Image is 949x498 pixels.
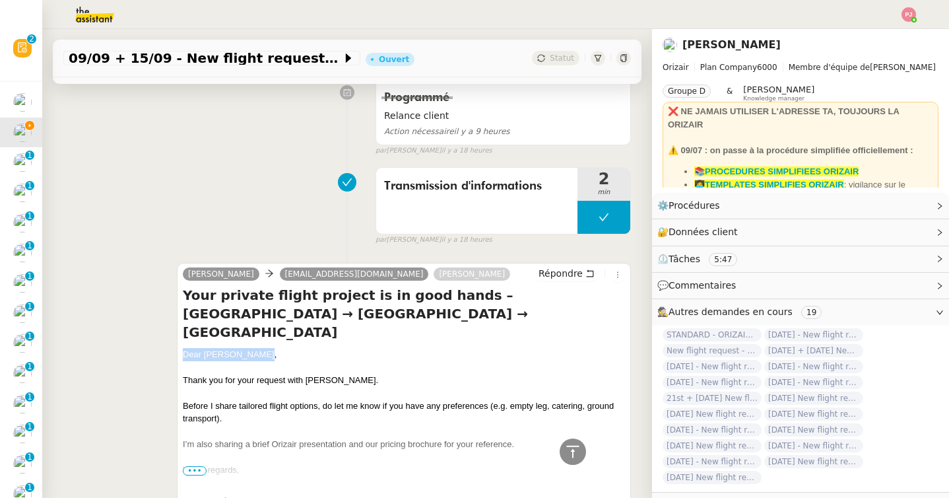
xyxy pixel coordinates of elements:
[743,95,804,102] span: Knowledge manager
[442,145,492,157] span: il y a 18 heures
[183,466,207,476] span: •••
[69,52,342,65] span: 09/09 + 15/09 - New flight request - [PERSON_NAME]
[27,483,32,495] p: 1
[183,465,239,475] span: Warm regards,
[13,274,32,293] img: users%2F1PNv5soDtMeKgnH5onPMHqwjzQn1%2Favatar%2Fd0f44614-3c2d-49b8-95e9-0356969fcfd1
[376,234,492,246] small: [PERSON_NAME]
[663,423,762,437] span: [DATE] - New flight request - [PERSON_NAME]
[434,268,510,280] a: [PERSON_NAME]
[25,362,34,371] nz-badge-sup: 1
[657,280,742,291] span: 💬
[183,348,625,361] div: Dear [PERSON_NAME],
[384,176,570,196] span: Transmission d'informations
[27,34,36,44] nz-badge-sup: 2
[694,178,933,217] li: : vigilance sur le dashboard utiliser uniquement les templates avec ✈️Orizair pour éviter les con...
[652,193,949,219] div: ⚙️Procédures
[376,145,492,157] small: [PERSON_NAME]
[27,151,32,162] p: 1
[652,273,949,299] div: 💬Commentaires
[442,234,492,246] span: il y a 18 heures
[663,376,762,389] span: [DATE] - New flight request - [PERSON_NAME]
[285,269,424,279] span: [EMAIL_ADDRESS][DOMAIN_NAME]
[682,38,781,51] a: [PERSON_NAME]
[669,254,700,264] span: Tâches
[764,439,863,452] span: [DATE] - New flight request - [PERSON_NAME]
[13,184,32,202] img: users%2FC9SBsJ0duuaSgpQFj5LgoEX8n0o2%2Favatar%2Fec9d51b8-9413-4189-adfb-7be4d8c96a3c
[663,471,762,484] span: [DATE] New flight request - [PERSON_NAME]
[657,225,743,240] span: 🔐
[25,332,34,341] nz-badge-sup: 1
[764,328,863,341] span: [DATE] - New flight request - [PERSON_NAME]
[743,85,814,94] span: [PERSON_NAME]
[25,271,34,281] nz-badge-sup: 1
[694,180,844,190] a: 👩‍💻TEMPLATES SIMPLIFIES ORIZAIR
[27,452,32,464] p: 1
[577,187,630,198] span: min
[27,362,32,374] p: 1
[13,153,32,172] img: users%2FC9SBsJ0duuaSgpQFj5LgoEX8n0o2%2Favatar%2Fec9d51b8-9413-4189-adfb-7be4d8c96a3c
[663,408,762,421] span: [DATE] New flight request - [PERSON_NAME]
[764,423,863,437] span: [DATE] New flight request - [PERSON_NAME]
[764,392,863,405] span: [DATE] New flight request - [PERSON_NAME]
[13,425,32,443] img: users%2FC9SBsJ0duuaSgpQFj5LgoEX8n0o2%2Favatar%2Fec9d51b8-9413-4189-adfb-7be4d8c96a3c
[27,422,32,434] p: 1
[379,55,409,63] div: Ouvert
[901,7,916,22] img: svg
[13,124,32,142] img: users%2FC9SBsJ0duuaSgpQFj5LgoEX8n0o2%2Favatar%2Fec9d51b8-9413-4189-adfb-7be4d8c96a3c
[663,63,689,72] span: Orizair
[663,360,762,373] span: [DATE] - New flight request - [PERSON_NAME]
[663,455,762,468] span: [DATE] - New flight request - [PERSON_NAME]
[25,392,34,402] nz-badge-sup: 1
[27,241,32,253] p: 1
[25,422,34,431] nz-badge-sup: 1
[700,63,757,72] span: Plan Company
[13,455,32,474] img: users%2FC9SBsJ0duuaSgpQFj5LgoEX8n0o2%2Favatar%2Fec9d51b8-9413-4189-adfb-7be4d8c96a3c
[27,392,32,404] p: 1
[13,304,32,323] img: users%2FC9SBsJ0duuaSgpQFj5LgoEX8n0o2%2Favatar%2Fec9d51b8-9413-4189-adfb-7be4d8c96a3c
[384,127,454,136] span: Action nécessaire
[669,200,720,211] span: Procédures
[789,63,870,72] span: Membre d'équipe de
[668,145,913,155] strong: ⚠️ 09/07 : on passe à la procédure simplifiée officiellement :
[25,181,34,190] nz-badge-sup: 1
[657,306,827,317] span: 🕵️
[694,166,859,176] strong: 📚PROCEDURES SIMPLIFIEES ORIZAIR
[27,181,32,193] p: 1
[384,108,622,124] span: Relance client
[13,214,32,232] img: users%2F1PNv5soDtMeKgnH5onPMHqwjzQn1%2Favatar%2Fd0f44614-3c2d-49b8-95e9-0356969fcfd1
[743,85,814,102] app-user-label: Knowledge manager
[757,63,777,72] span: 6000
[727,85,733,102] span: &
[25,241,34,250] nz-badge-sup: 1
[764,408,863,421] span: [DATE] New flight request - [PERSON_NAME][DATE]
[25,452,34,462] nz-badge-sup: 1
[657,254,748,264] span: ⏲️
[669,306,793,317] span: Autres demandes en cours
[669,280,736,291] span: Commentaires
[27,271,32,283] p: 1
[13,93,32,112] img: users%2F7nLfdXEOePNsgCtodsK58jnyGKv1%2Favatar%2FIMG_1682.jpeg
[183,286,625,341] h4: Your private flight project is in good hands – [GEOGRAPHIC_DATA] → [GEOGRAPHIC_DATA] → [GEOGRAPHI...
[25,483,34,492] nz-badge-sup: 1
[25,151,34,160] nz-badge-sup: 1
[29,34,34,46] p: 2
[652,219,949,245] div: 🔐Données client
[663,392,762,405] span: 21st + [DATE] New flight request - Ash Datta
[534,266,599,281] button: Répondre
[13,365,32,383] img: users%2FC9SBsJ0duuaSgpQFj5LgoEX8n0o2%2Favatar%2Fec9d51b8-9413-4189-adfb-7be4d8c96a3c
[652,299,949,325] div: 🕵️Autres demandes en cours 19
[663,85,711,98] nz-tag: Groupe D
[652,246,949,272] div: ⏲️Tâches 5:47
[657,198,726,213] span: ⚙️
[663,439,762,452] span: [DATE] New flight request - [PERSON_NAME]
[25,211,34,221] nz-badge-sup: 1
[183,439,514,449] span: I’m also sharing a brief Orizair presentation and our pricing brochure for your reference.
[183,401,614,424] span: Before I share tailored flight options, do let me know if you have any preferences (e.g. empty le...
[13,244,32,262] img: users%2FC9SBsJ0duuaSgpQFj5LgoEX8n0o2%2Favatar%2Fec9d51b8-9413-4189-adfb-7be4d8c96a3c
[709,253,737,266] nz-tag: 5:47
[764,360,863,373] span: [DATE] - New flight request - [PERSON_NAME]
[669,227,738,237] span: Données client
[550,53,574,63] span: Statut
[801,306,822,319] nz-tag: 19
